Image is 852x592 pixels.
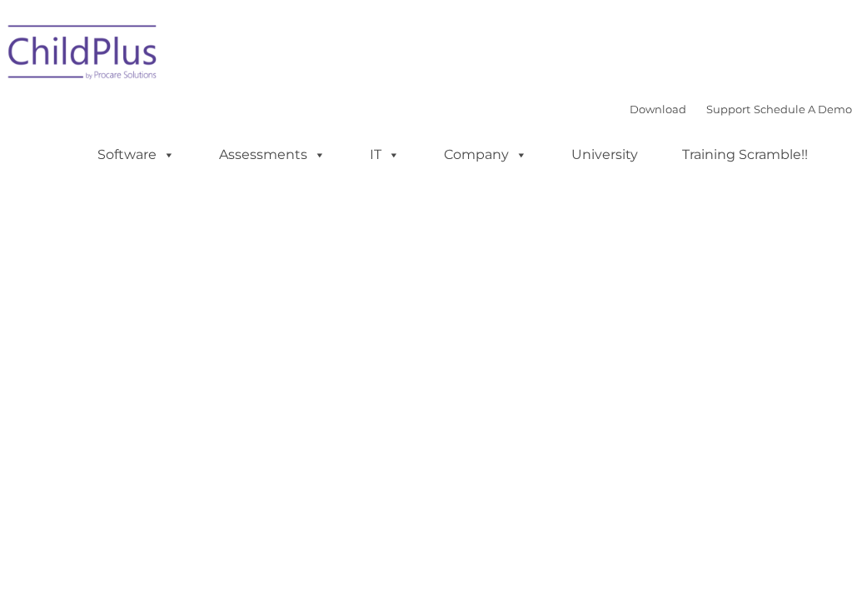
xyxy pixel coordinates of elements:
font: | [630,102,852,116]
a: Software [81,138,192,172]
a: IT [353,138,416,172]
a: Download [630,102,686,116]
a: University [555,138,655,172]
a: Training Scramble!! [665,138,825,172]
a: Schedule A Demo [754,102,852,116]
a: Support [706,102,750,116]
a: Company [427,138,544,172]
a: Assessments [202,138,342,172]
